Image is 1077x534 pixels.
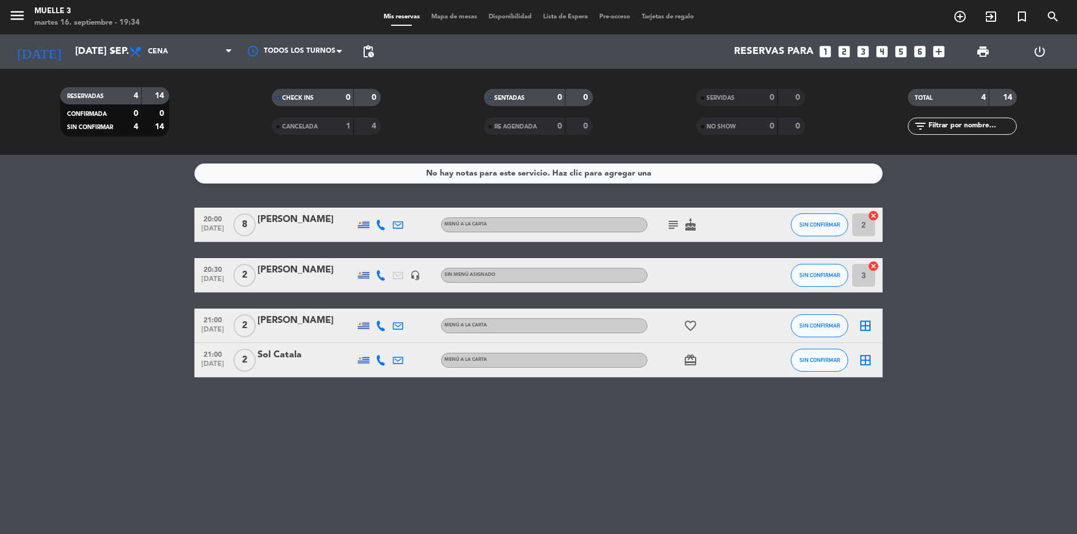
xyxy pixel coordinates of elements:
span: Pre-acceso [594,14,636,20]
i: favorite_border [684,319,697,333]
i: add_circle_outline [953,10,967,24]
span: SIN CONFIRMAR [799,322,840,329]
i: cake [684,218,697,232]
button: SIN CONFIRMAR [791,314,848,337]
span: Disponibilidad [483,14,537,20]
i: filter_list [914,119,927,133]
span: Lista de Espera [537,14,594,20]
strong: 14 [1003,93,1014,102]
span: 20:00 [198,212,227,225]
button: SIN CONFIRMAR [791,264,848,287]
span: RE AGENDADA [494,124,537,130]
span: 2 [233,314,256,337]
i: exit_to_app [984,10,998,24]
strong: 0 [795,93,802,102]
div: martes 16. septiembre - 19:34 [34,17,140,29]
div: Sol Catala [257,348,355,363]
strong: 0 [557,93,562,102]
i: menu [9,7,26,24]
strong: 0 [159,110,166,118]
i: card_giftcard [684,353,697,367]
i: cancel [868,210,879,221]
span: NO SHOW [707,124,736,130]
span: Mis reservas [378,14,426,20]
span: 21:00 [198,313,227,326]
strong: 0 [583,122,590,130]
span: [DATE] [198,326,227,339]
span: Cena [148,48,168,56]
input: Filtrar por nombre... [927,120,1016,132]
span: pending_actions [361,45,375,59]
div: [PERSON_NAME] [257,263,355,278]
i: turned_in_not [1015,10,1029,24]
span: CONFIRMADA [67,111,107,117]
strong: 4 [981,93,986,102]
span: [DATE] [198,360,227,373]
strong: 0 [583,93,590,102]
div: [PERSON_NAME] [257,313,355,328]
div: No hay notas para este servicio. Haz clic para agregar una [426,167,651,180]
strong: 0 [372,93,378,102]
span: CHECK INS [282,95,314,101]
i: [DATE] [9,39,69,64]
span: MENÚ A LA CARTA [444,323,487,328]
span: SIN CONFIRMAR [799,221,840,228]
span: 2 [233,264,256,287]
strong: 0 [770,93,774,102]
strong: 0 [134,110,138,118]
span: [DATE] [198,225,227,238]
i: subject [666,218,680,232]
div: [PERSON_NAME] [257,212,355,227]
span: print [976,45,990,59]
span: Reservas para [734,46,814,57]
i: arrow_drop_down [107,45,120,59]
span: SERVIDAS [707,95,735,101]
strong: 14 [155,123,166,131]
span: MENÚ A LA CARTA [444,222,487,227]
strong: 4 [134,92,138,100]
span: SIN CONFIRMAR [799,357,840,363]
span: SIN CONFIRMAR [799,272,840,278]
button: SIN CONFIRMAR [791,349,848,372]
span: Mapa de mesas [426,14,483,20]
i: search [1046,10,1060,24]
strong: 0 [795,122,802,130]
i: border_all [859,319,872,333]
span: SIN CONFIRMAR [67,124,113,130]
div: LOG OUT [1012,34,1069,69]
i: looks_3 [856,44,871,59]
button: SIN CONFIRMAR [791,213,848,236]
span: SENTADAS [494,95,525,101]
span: TOTAL [915,95,932,101]
i: cancel [868,260,879,272]
i: power_settings_new [1033,45,1047,59]
strong: 0 [770,122,774,130]
strong: 1 [346,122,350,130]
i: looks_one [818,44,833,59]
span: 20:30 [198,262,227,275]
strong: 4 [134,123,138,131]
i: border_all [859,353,872,367]
i: headset_mic [410,270,420,280]
i: looks_6 [912,44,927,59]
strong: 4 [372,122,378,130]
span: RESERVADAS [67,93,104,99]
span: Sin menú asignado [444,272,495,277]
span: 21:00 [198,347,227,360]
span: [DATE] [198,275,227,289]
span: 2 [233,349,256,372]
i: looks_4 [875,44,889,59]
span: 8 [233,213,256,236]
strong: 0 [557,122,562,130]
div: Muelle 3 [34,6,140,17]
span: Tarjetas de regalo [636,14,700,20]
i: looks_5 [893,44,908,59]
i: looks_two [837,44,852,59]
span: CANCELADA [282,124,318,130]
strong: 14 [155,92,166,100]
span: MENÚ A LA CARTA [444,357,487,362]
i: add_box [931,44,946,59]
strong: 0 [346,93,350,102]
button: menu [9,7,26,28]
